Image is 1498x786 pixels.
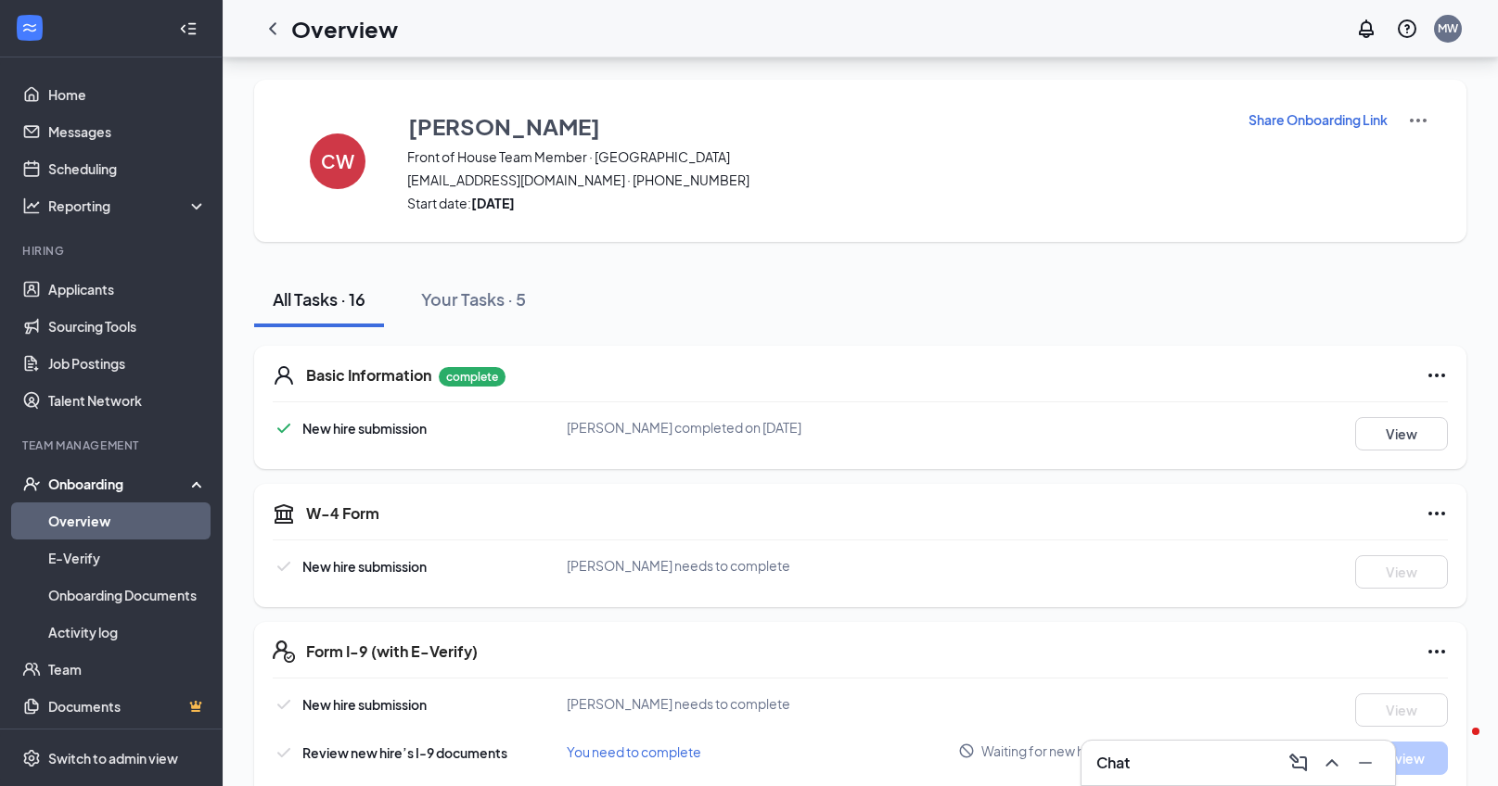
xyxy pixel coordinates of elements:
div: Onboarding [48,475,191,493]
h5: Basic Information [306,365,431,386]
svg: UserCheck [22,475,41,493]
span: [EMAIL_ADDRESS][DOMAIN_NAME] · [PHONE_NUMBER] [407,171,1224,189]
button: ComposeMessage [1284,748,1313,778]
svg: Checkmark [273,417,295,439]
svg: QuestionInfo [1396,18,1418,40]
svg: Collapse [179,19,198,38]
div: MW [1438,20,1458,36]
button: ChevronUp [1317,748,1347,778]
svg: Analysis [22,196,41,215]
a: Messages [48,113,207,150]
a: Onboarding Documents [48,577,207,614]
span: [PERSON_NAME] completed on [DATE] [567,419,801,436]
p: complete [439,367,506,387]
svg: Ellipses [1426,640,1448,663]
h4: CW [321,155,354,168]
a: Job Postings [48,345,207,382]
div: Hiring [22,243,203,259]
svg: TaxGovernmentIcon [273,502,295,525]
strong: [DATE] [471,195,515,211]
a: Overview [48,502,207,539]
svg: Checkmark [273,555,295,577]
svg: ChevronLeft [262,18,284,40]
button: View [1355,693,1448,727]
button: CW [291,109,384,212]
span: [PERSON_NAME] needs to complete [567,557,790,574]
a: Activity log [48,614,207,651]
h3: [PERSON_NAME] [408,110,600,142]
div: Your Tasks · 5 [421,287,526,311]
a: SurveysCrown [48,725,207,762]
h5: Form I-9 (with E-Verify) [306,641,478,662]
svg: Checkmark [273,693,295,716]
div: All Tasks · 16 [273,287,365,311]
svg: ComposeMessage [1287,752,1310,774]
a: Applicants [48,271,207,308]
button: [PERSON_NAME] [407,109,1224,143]
svg: Minimize [1354,752,1376,774]
h1: Overview [291,13,398,44]
span: New hire submission [302,696,427,713]
p: Share Onboarding Link [1248,110,1388,129]
span: You need to complete [567,743,701,760]
h5: W-4 Form [306,503,379,524]
div: Switch to admin view [48,749,178,767]
svg: User [273,364,295,387]
span: Waiting for new hire submission [981,742,1171,760]
img: More Actions [1407,109,1429,132]
svg: Ellipses [1426,502,1448,525]
svg: WorkstreamLogo [20,19,39,37]
svg: ChevronUp [1321,752,1343,774]
div: Reporting [48,196,208,215]
span: [PERSON_NAME] needs to complete [567,695,790,712]
button: View [1355,417,1448,450]
svg: Notifications [1355,18,1377,40]
span: Review new hire’s I-9 documents [302,744,507,761]
button: View [1355,555,1448,589]
svg: Checkmark [273,742,295,764]
a: Talent Network [48,382,207,419]
button: Minimize [1351,748,1380,778]
a: DocumentsCrown [48,688,207,725]
span: Front of House Team Member · [GEOGRAPHIC_DATA] [407,147,1224,166]
a: Sourcing Tools [48,308,207,345]
svg: Blocked [958,742,975,759]
span: Start date: [407,194,1224,212]
span: New hire submission [302,558,427,575]
div: Team Management [22,437,203,453]
svg: FormI9EVerifyIcon [273,640,295,663]
button: Review [1355,742,1448,775]
a: Team [48,651,207,688]
a: E-Verify [48,539,207,577]
a: Scheduling [48,150,207,187]
svg: Settings [22,749,41,767]
a: Home [48,76,207,113]
h3: Chat [1096,753,1130,773]
span: New hire submission [302,420,427,437]
button: Share Onboarding Link [1248,109,1389,130]
iframe: Intercom live chat [1435,723,1479,767]
svg: Ellipses [1426,364,1448,387]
